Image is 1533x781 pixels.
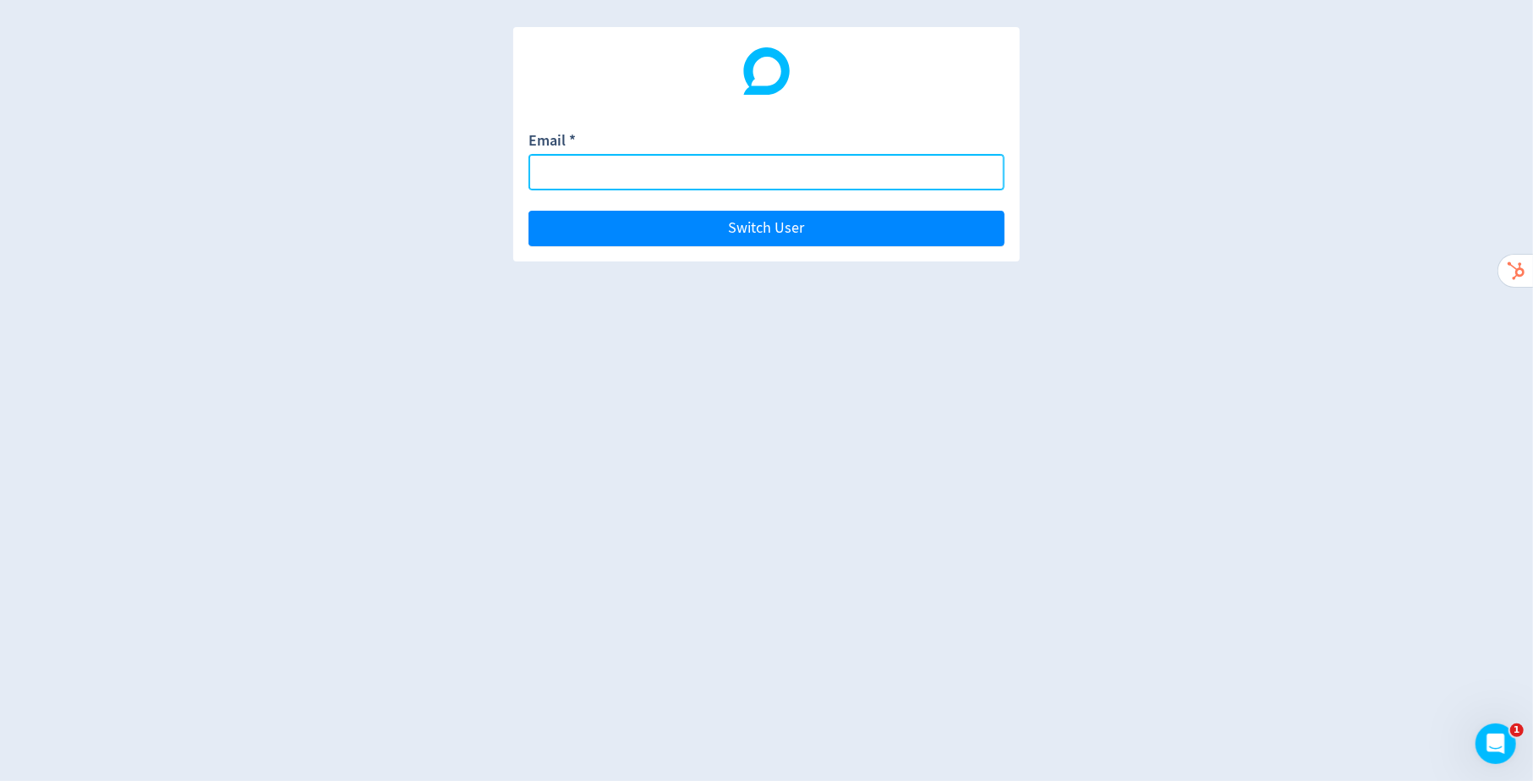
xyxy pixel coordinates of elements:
[1476,723,1516,764] iframe: Intercom live chat
[528,130,576,154] label: Email *
[1510,723,1524,737] span: 1
[528,211,1005,246] button: Switch User
[743,47,791,95] img: Digivizer Logo
[729,221,805,236] span: Switch User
